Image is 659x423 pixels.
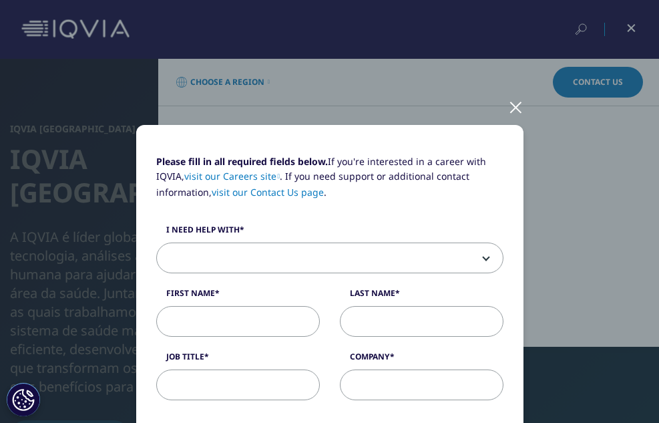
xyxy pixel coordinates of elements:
a: visit our Careers site [184,170,280,182]
button: Definições de cookies [7,383,40,416]
label: Job Title [156,351,320,370]
strong: Please fill in all required fields below. [156,155,328,168]
label: Last Name [340,287,503,306]
label: First Name [156,287,320,306]
p: If you're interested in a career with IQVIA, . If you need support or additional contact informat... [156,154,503,210]
label: Company [340,351,503,370]
label: I need help with [156,224,503,243]
a: visit our Contact Us page [212,186,324,198]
